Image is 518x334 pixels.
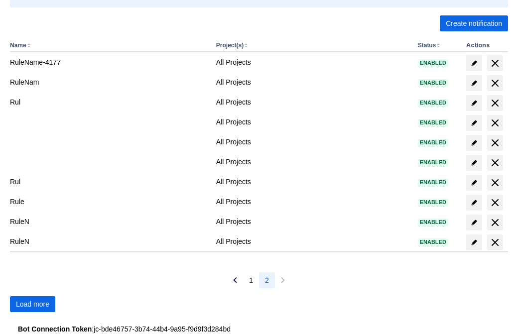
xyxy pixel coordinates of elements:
[10,296,55,312] button: Load more
[470,219,478,226] span: edit
[216,217,410,226] div: All Projects
[440,15,508,31] button: Create notification
[18,324,500,334] div: : jc-bde46757-3b74-44b4-9a95-f9d9f3d284bd
[227,272,291,288] nav: Pagination
[10,97,208,107] div: Rul
[418,42,436,49] button: Status
[470,139,478,147] span: edit
[470,159,478,167] span: edit
[10,236,208,246] div: RuleN
[418,140,448,145] span: Enabled
[489,97,501,109] span: delete
[216,97,410,107] div: All Projects
[418,220,448,225] span: Enabled
[216,57,410,67] div: All Projects
[470,59,478,67] span: edit
[10,77,208,87] div: RuleNam
[470,199,478,207] span: edit
[10,42,26,49] button: Name
[418,239,448,245] span: Enabled
[216,157,410,167] div: All Projects
[259,272,275,288] button: Page 2
[16,296,49,312] span: Load more
[216,117,410,127] div: All Projects
[470,119,478,127] span: edit
[216,197,410,207] div: All Projects
[462,39,508,52] th: Actions
[249,272,253,288] span: 1
[470,179,478,187] span: edit
[489,217,501,228] span: delete
[10,57,208,67] div: RuleName-4177
[418,60,448,66] span: Enabled
[216,137,410,147] div: All Projects
[489,137,501,149] span: delete
[489,197,501,209] span: delete
[489,57,501,69] span: delete
[10,197,208,207] div: Rule
[489,157,501,169] span: delete
[418,100,448,106] span: Enabled
[446,15,502,31] span: Create notification
[470,238,478,246] span: edit
[489,177,501,189] span: delete
[489,77,501,89] span: delete
[418,120,448,125] span: Enabled
[418,80,448,86] span: Enabled
[470,99,478,107] span: edit
[227,272,243,288] button: Previous
[418,200,448,205] span: Enabled
[216,77,410,87] div: All Projects
[216,177,410,187] div: All Projects
[489,117,501,129] span: delete
[10,177,208,187] div: Rul
[216,42,244,49] button: Project(s)
[418,180,448,185] span: Enabled
[489,236,501,248] span: delete
[10,217,208,226] div: RuleN
[18,325,92,333] strong: Bot Connection Token
[275,272,291,288] button: Next
[243,272,259,288] button: Page 1
[470,79,478,87] span: edit
[216,236,410,246] div: All Projects
[265,272,269,288] span: 2
[418,160,448,165] span: Enabled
